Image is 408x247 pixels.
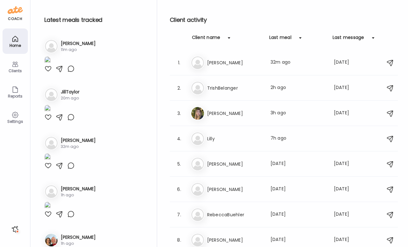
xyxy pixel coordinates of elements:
div: [DATE] [334,110,359,117]
div: 2. [175,84,183,92]
img: bg-avatar-default.svg [45,40,58,53]
img: images%2F9gzcHaDABMc8TYtO7tcCTzd4Kqj2%2F5Tfliqz7AVSz2zrcjFZ8%2FkK6ReHnE2bl96zkEoa81_1080 [44,153,51,162]
div: coach [8,16,22,22]
div: Reports [4,94,27,98]
div: [DATE] [271,160,326,168]
img: images%2FEBKcrg089kPv9CeNHWqXn8ipdhy1%2Fz0s7blt1yUPuWxLOLJHk%2Fpk8LR3PkxzhJXqErxSir_1080 [44,56,51,65]
img: bg-avatar-default.svg [45,137,58,149]
div: 1h ago [61,241,96,246]
h3: RebeccaBuehler [207,211,263,218]
div: 4. [175,135,183,142]
div: 8. [175,236,183,244]
div: [DATE] [271,186,326,193]
div: [DATE] [271,211,326,218]
div: Clients [4,69,27,73]
h3: [PERSON_NAME] [207,236,263,244]
img: bg-avatar-default.svg [45,88,58,101]
div: 2h ago [271,84,326,92]
div: [DATE] [334,84,359,92]
div: 11m ago [61,47,96,53]
div: [DATE] [334,211,359,218]
div: [DATE] [334,186,359,193]
div: 7h ago [271,135,326,142]
img: bg-avatar-default.svg [191,82,204,94]
div: 32m ago [61,144,96,149]
h3: [PERSON_NAME] [61,234,96,241]
h3: [PERSON_NAME] [207,160,263,168]
img: bg-avatar-default.svg [45,185,58,198]
div: 3h ago [271,110,326,117]
div: 3. [175,110,183,117]
h3: [PERSON_NAME] [207,186,263,193]
div: 6. [175,186,183,193]
div: 32m ago [271,59,326,66]
h3: JillTaylor [61,89,80,95]
div: 1h ago [61,192,96,198]
h3: [PERSON_NAME] [207,59,263,66]
div: 5. [175,160,183,168]
div: Client name [192,34,220,44]
h3: [PERSON_NAME] [207,110,263,117]
img: images%2FHc3zk48H2rUBA4n1S7RGm83AK4C3%2FC4mYzENSa9k3svejb3Zz%2FdxrrZ3NLsVprZmG5l8w0_1080 [44,202,51,210]
img: bg-avatar-default.svg [191,158,204,170]
h3: [PERSON_NAME] [61,186,96,192]
div: 20m ago [61,95,80,101]
img: bg-avatar-default.svg [191,208,204,221]
h2: Client activity [170,15,398,25]
img: avatars%2FUAyJd1d0XGZnZMOOkMs6vbP37wy2 [45,234,58,246]
img: bg-avatar-default.svg [191,234,204,246]
img: bg-avatar-default.svg [191,56,204,69]
div: Last meal [269,34,291,44]
img: avatars%2Fx8W7z04tsbVnaEI467mJYgiQDWq2 [191,107,204,120]
h2: Latest meals tracked [44,15,147,25]
img: bg-avatar-default.svg [191,183,204,196]
h3: [PERSON_NAME] [61,137,96,144]
div: Home [4,43,27,47]
div: Settings [4,119,27,123]
div: [DATE] [271,236,326,244]
div: [DATE] [334,236,359,244]
div: 7. [175,211,183,218]
div: [DATE] [334,59,359,66]
div: [DATE] [334,160,359,168]
div: Last message [333,34,364,44]
h3: Lilly [207,135,263,142]
img: images%2FwqyrCPB8hGfthJ3t4GeEWALSBGL2%2FTaAqAM4rFuC2QrFiLD02%2FXY1siYfeVoycHV68h7k5_1080 [44,105,51,113]
div: 1. [175,59,183,66]
img: ate [8,5,23,15]
h3: [PERSON_NAME] [61,40,96,47]
img: bg-avatar-default.svg [191,132,204,145]
h3: TrishBelanger [207,84,263,92]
